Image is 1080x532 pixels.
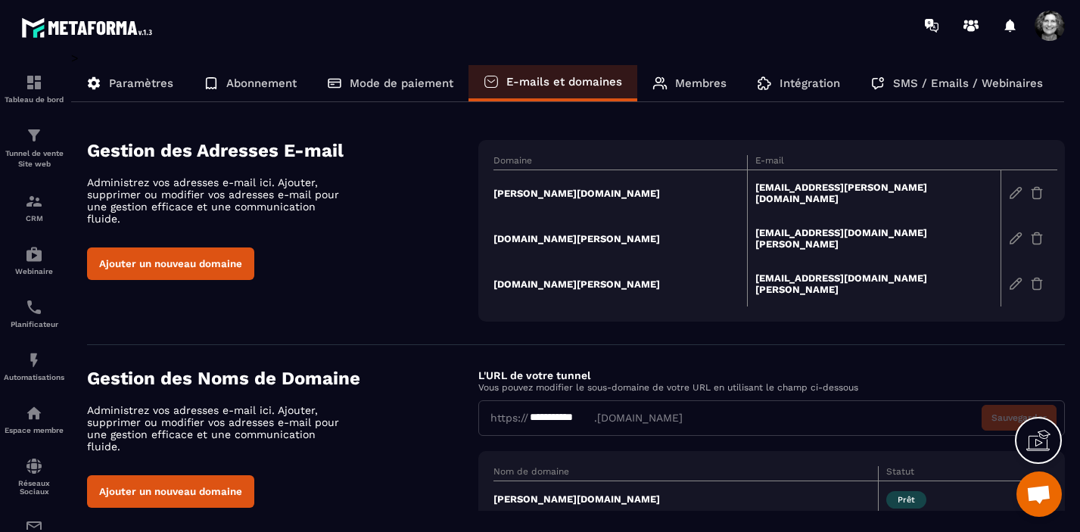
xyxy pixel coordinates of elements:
[675,76,727,90] p: Membres
[25,351,43,369] img: automations
[4,181,64,234] a: formationformationCRM
[878,466,1016,481] th: Statut
[1030,277,1044,291] img: trash-gr.2c9399ab.svg
[493,466,879,481] th: Nom de domaine
[4,287,64,340] a: schedulerschedulerPlanificateur
[25,457,43,475] img: social-network
[506,75,622,89] p: E-mails et domaines
[21,14,157,42] img: logo
[25,73,43,92] img: formation
[1030,232,1044,245] img: trash-gr.2c9399ab.svg
[25,245,43,263] img: automations
[4,426,64,434] p: Espace membre
[226,76,297,90] p: Abonnement
[4,267,64,275] p: Webinaire
[87,247,254,280] button: Ajouter un nouveau domaine
[4,148,64,170] p: Tunnel de vente Site web
[4,95,64,104] p: Tableau de bord
[109,76,173,90] p: Paramètres
[4,479,64,496] p: Réseaux Sociaux
[4,214,64,222] p: CRM
[4,234,64,287] a: automationsautomationsWebinaire
[4,62,64,115] a: formationformationTableau de bord
[4,320,64,328] p: Planificateur
[493,155,747,170] th: Domaine
[1009,232,1022,245] img: edit-gr.78e3acdd.svg
[87,176,352,225] p: Administrez vos adresses e-mail ici. Ajouter, supprimer ou modifier vos adresses e-mail pour une ...
[478,369,590,381] label: L'URL de votre tunnel
[893,76,1043,90] p: SMS / Emails / Webinaires
[478,382,1065,393] p: Vous pouvez modifier le sous-domaine de votre URL en utilisant le champ ci-dessous
[1016,471,1062,517] div: Ouvrir le chat
[747,170,1001,216] td: [EMAIL_ADDRESS][PERSON_NAME][DOMAIN_NAME]
[4,340,64,393] a: automationsautomationsAutomatisations
[87,475,254,508] button: Ajouter un nouveau domaine
[493,261,747,306] td: [DOMAIN_NAME][PERSON_NAME]
[1009,277,1022,291] img: edit-gr.78e3acdd.svg
[4,446,64,507] a: social-networksocial-networkRéseaux Sociaux
[493,170,747,216] td: [PERSON_NAME][DOMAIN_NAME]
[4,115,64,181] a: formationformationTunnel de vente Site web
[87,404,352,453] p: Administrez vos adresses e-mail ici. Ajouter, supprimer ou modifier vos adresses e-mail pour une ...
[25,192,43,210] img: formation
[4,393,64,446] a: automationsautomationsEspace membre
[350,76,453,90] p: Mode de paiement
[747,261,1001,306] td: [EMAIL_ADDRESS][DOMAIN_NAME][PERSON_NAME]
[87,140,478,161] h4: Gestion des Adresses E-mail
[747,155,1001,170] th: E-mail
[25,298,43,316] img: scheduler
[1009,186,1022,200] img: edit-gr.78e3acdd.svg
[25,126,43,145] img: formation
[87,368,478,389] h4: Gestion des Noms de Domaine
[780,76,840,90] p: Intégration
[25,404,43,422] img: automations
[4,373,64,381] p: Automatisations
[747,216,1001,261] td: [EMAIL_ADDRESS][DOMAIN_NAME][PERSON_NAME]
[1030,186,1044,200] img: trash-gr.2c9399ab.svg
[493,216,747,261] td: [DOMAIN_NAME][PERSON_NAME]
[886,491,926,509] span: Prêt
[493,481,879,517] td: [PERSON_NAME][DOMAIN_NAME]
